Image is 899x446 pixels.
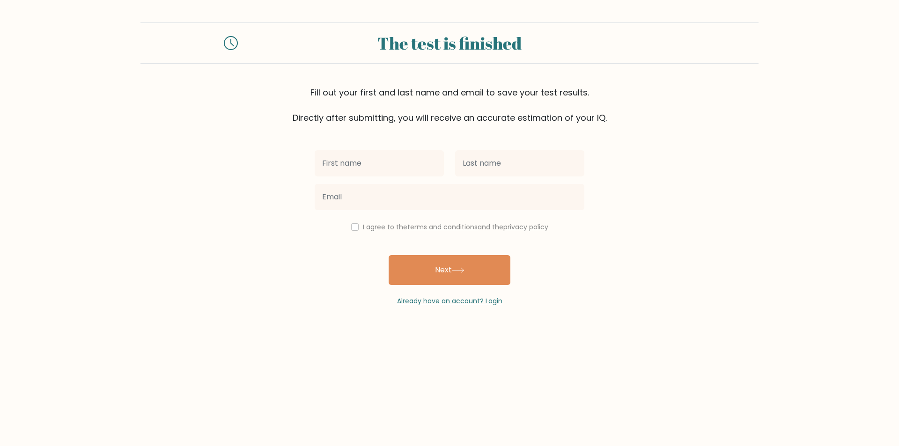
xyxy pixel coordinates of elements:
div: Fill out your first and last name and email to save your test results. Directly after submitting,... [140,86,759,124]
label: I agree to the and the [363,222,548,232]
input: Email [315,184,584,210]
input: Last name [455,150,584,176]
a: terms and conditions [407,222,478,232]
input: First name [315,150,444,176]
div: The test is finished [249,30,650,56]
a: Already have an account? Login [397,296,502,306]
button: Next [389,255,510,285]
a: privacy policy [503,222,548,232]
